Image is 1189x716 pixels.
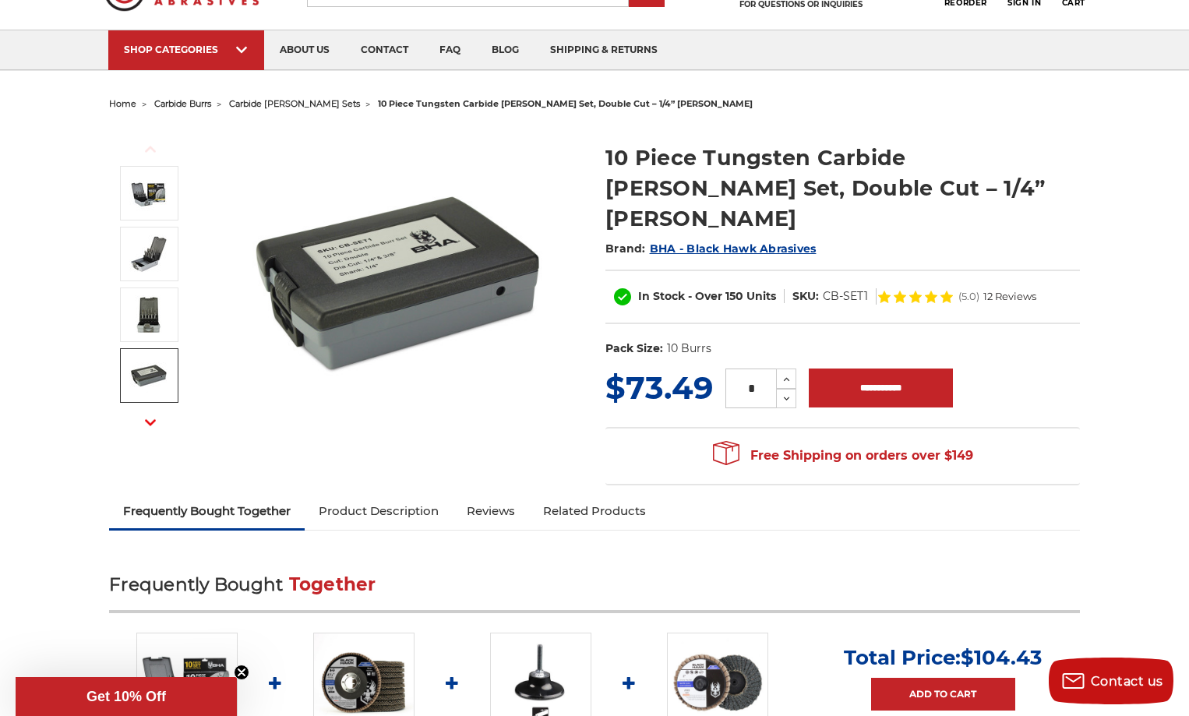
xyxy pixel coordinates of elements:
[792,288,819,305] dt: SKU:
[129,235,168,273] img: 10 piece tungsten carbide double cut burr kit
[823,288,868,305] dd: CB-SET1
[424,30,476,70] a: faq
[529,494,660,528] a: Related Products
[746,289,776,303] span: Units
[871,678,1015,711] a: Add to Cart
[688,289,722,303] span: - Over
[1049,658,1173,704] button: Contact us
[961,645,1042,670] span: $104.43
[605,369,713,407] span: $73.49
[638,289,685,303] span: In Stock
[109,494,305,528] a: Frequently Bought Together
[476,30,535,70] a: blog
[109,98,136,109] a: home
[129,356,168,395] img: burs for metal grinding pack
[378,98,753,109] span: 10 piece tungsten carbide [PERSON_NAME] set, double cut – 1/4” [PERSON_NAME]
[132,132,169,166] button: Previous
[453,494,529,528] a: Reviews
[605,340,663,357] dt: Pack Size:
[154,98,211,109] a: carbide burrs
[132,406,169,439] button: Next
[983,291,1036,302] span: 12 Reviews
[345,30,424,70] a: contact
[713,440,973,471] span: Free Shipping on orders over $149
[16,677,237,716] div: Get 10% OffClose teaser
[124,44,249,55] div: SHOP CATEGORIES
[605,143,1080,234] h1: 10 Piece Tungsten Carbide [PERSON_NAME] Set, Double Cut – 1/4” [PERSON_NAME]
[129,174,168,213] img: BHA Carbide Burr 10 Piece Set, Double Cut with 1/4" Shanks
[650,242,817,256] a: BHA - Black Hawk Abrasives
[234,665,249,680] button: Close teaser
[667,340,711,357] dd: 10 Burrs
[305,494,453,528] a: Product Description
[958,291,979,302] span: (5.0)
[289,573,376,595] span: Together
[535,30,673,70] a: shipping & returns
[844,645,1042,670] p: Total Price:
[86,689,166,704] span: Get 10% Off
[129,295,168,334] img: carbide bit pack
[1091,674,1163,689] span: Contact us
[264,30,345,70] a: about us
[109,573,283,595] span: Frequently Bought
[725,289,743,303] span: 150
[243,126,555,438] img: BHA Carbide Burr 10 Piece Set, Double Cut with 1/4" Shanks
[605,242,646,256] span: Brand:
[229,98,360,109] a: carbide [PERSON_NAME] sets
